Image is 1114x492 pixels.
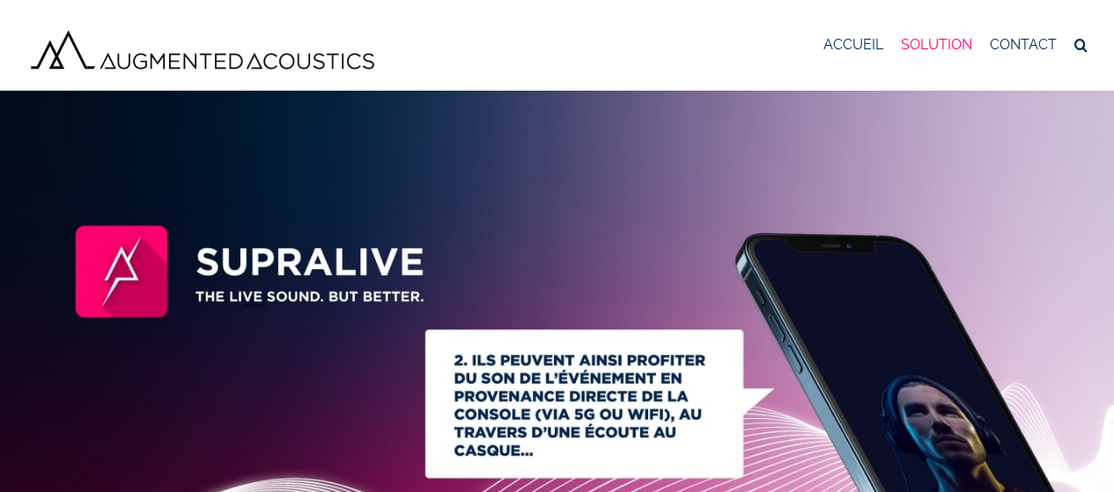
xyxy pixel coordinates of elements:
span: ACCUEIL [823,38,883,52]
a: CONTACT [990,13,1057,77]
img: Augmented Acoustics Logo [26,26,379,73]
a: Recherche [1074,13,1088,77]
span: CONTACT [990,38,1057,52]
nav: Menu principal [823,13,1088,77]
a: SOLUTION [901,13,972,77]
span: SOLUTION [901,38,972,52]
a: ACCUEIL [823,13,883,77]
